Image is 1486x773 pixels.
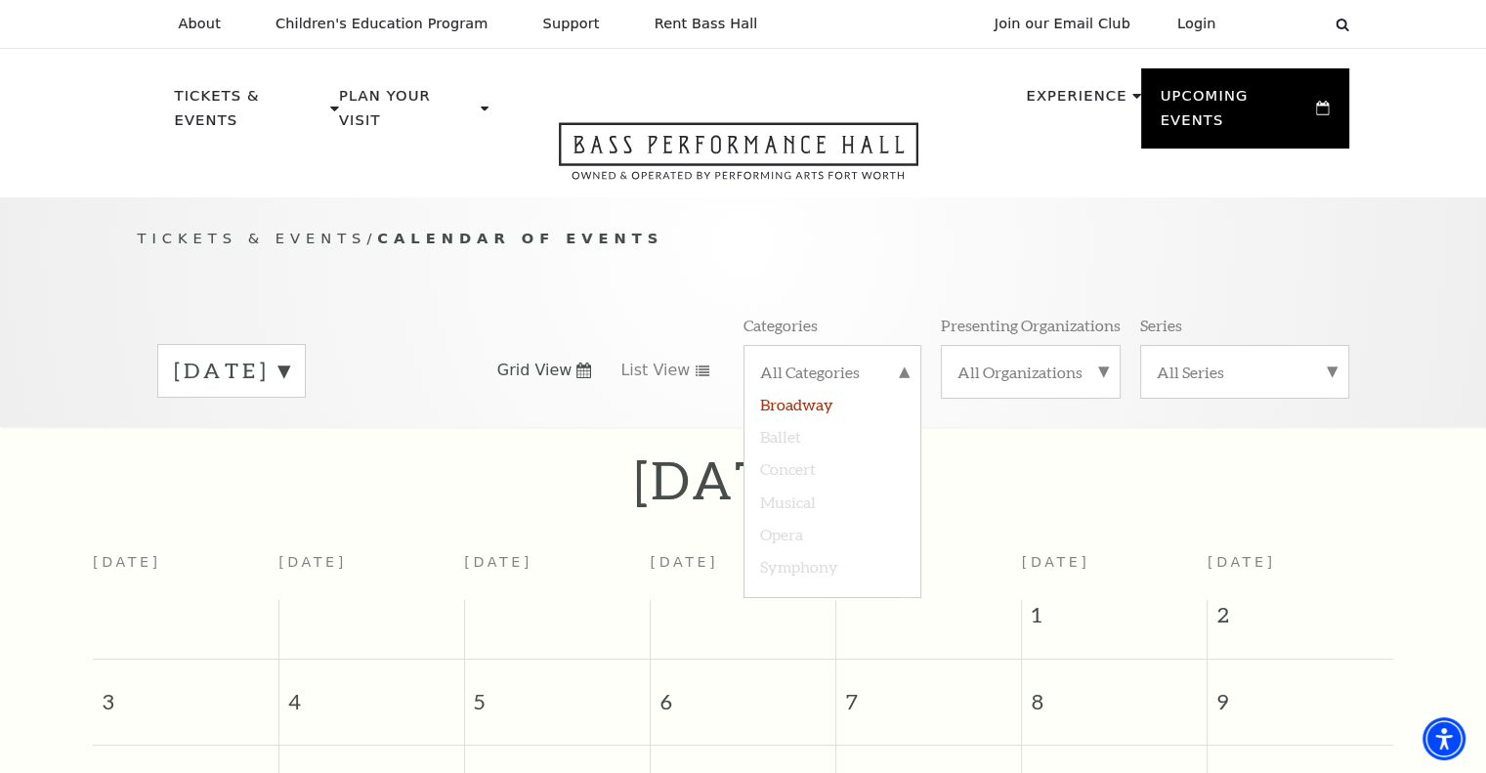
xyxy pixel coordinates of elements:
p: Presenting Organizations [941,315,1121,335]
span: Tickets & Events [138,230,367,246]
label: [DATE] [174,356,289,386]
th: [DATE] [464,542,650,600]
span: 4 [279,660,464,727]
label: Symphony [760,549,905,581]
p: Tickets & Events [175,84,326,144]
label: Broadway [760,387,905,419]
p: Children's Education Program [276,16,488,32]
span: Calendar of Events [377,230,663,246]
span: 5 [465,660,650,727]
h2: [DATE] [634,449,819,511]
p: Rent Bass Hall [655,16,758,32]
p: Experience [1026,84,1126,119]
span: List View [620,360,690,381]
span: 3 [93,660,278,727]
th: [DATE] [93,542,278,600]
p: Upcoming Events [1161,84,1312,144]
span: 9 [1208,660,1393,727]
span: 1 [1022,600,1207,639]
span: 8 [1022,660,1207,727]
p: / [138,227,1349,251]
div: Accessibility Menu [1422,717,1465,760]
label: Ballet [760,419,905,451]
select: Select: [1248,15,1317,33]
label: All Categories [760,362,905,387]
p: Categories [743,315,818,335]
span: 6 [651,660,835,727]
p: Support [543,16,600,32]
label: Concert [760,451,905,484]
p: Plan Your Visit [339,84,476,144]
span: [DATE] [1022,554,1090,570]
label: All Organizations [957,362,1104,382]
th: [DATE] [650,542,835,600]
a: Open this option [488,122,989,197]
span: 2 [1208,600,1393,639]
p: Series [1140,315,1182,335]
span: 7 [836,660,1021,727]
p: About [179,16,221,32]
span: [DATE] [1208,554,1276,570]
label: Opera [760,517,905,549]
span: Grid View [497,360,573,381]
label: All Series [1157,362,1333,382]
label: Musical [760,485,905,517]
th: [DATE] [278,542,464,600]
th: [DATE] [836,542,1022,600]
